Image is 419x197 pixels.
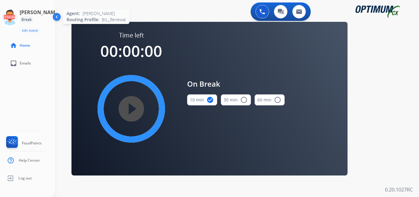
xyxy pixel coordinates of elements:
span: Help Center [19,158,40,163]
span: On Break [187,78,285,89]
mat-icon: radio_button_unchecked [240,96,248,104]
mat-icon: radio_button_unchecked [274,96,281,104]
span: Emails [20,61,31,66]
span: FocalPoints [22,141,42,146]
p: 0.20.1027RC [385,186,413,193]
span: 00:00:00 [100,41,162,61]
span: Home [20,43,30,48]
button: Edit Avatar [20,27,41,34]
span: BIL_Renewal [102,17,126,23]
span: Agent: [67,10,80,17]
button: 30 min [221,94,251,105]
span: [PERSON_NAME] [83,10,115,17]
mat-icon: check_circle [206,96,214,104]
span: Time left [119,31,144,40]
mat-icon: home [10,42,17,49]
span: Log out [18,176,32,181]
mat-icon: play_circle_filled [128,105,135,112]
div: Break [20,16,33,23]
button: 60 min [255,94,285,105]
button: 10 min [187,94,217,105]
mat-icon: inbox [10,60,17,67]
a: FocalPoints [5,136,42,150]
span: Routing Profile: [67,17,99,23]
h3: [PERSON_NAME] [20,9,60,16]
